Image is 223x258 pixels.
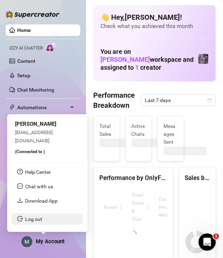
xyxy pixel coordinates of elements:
[22,237,32,247] img: ACg8ocLEUq6BudusSbFUgfJHT7ol7Uq-BuQYr5d-mnjl9iaMWv35IQ=s96-c
[46,42,57,52] img: AI Chatter
[17,87,54,93] a: Chat Monitoring
[99,173,167,183] div: Performance by OnlyFans Creator
[163,122,178,146] span: Messages Sent
[9,45,43,52] span: Izzy AI Chatter
[208,98,212,102] span: calendar
[25,184,53,189] span: Chat with us
[17,183,23,189] span: message
[17,102,68,113] span: Automations
[213,234,219,239] span: 1
[25,216,42,222] a: Log out
[9,105,15,110] span: thunderbolt
[25,198,58,204] a: Download App
[100,48,198,71] h1: You are on workspace and assigned to creator
[135,64,139,71] span: 1
[15,130,53,143] span: [EMAIL_ADDRESS][DOMAIN_NAME]
[36,238,65,245] span: My Account
[25,169,51,175] a: Help Center
[145,95,212,106] span: Last 7 days
[100,56,150,63] span: [PERSON_NAME]
[93,90,141,110] h4: Performance Breakdown
[6,11,60,18] img: logo-BBDzfeDw.svg
[11,213,83,225] li: Log out
[129,230,137,238] span: loading
[100,22,209,30] span: Check what you achieved this month
[99,122,114,138] span: Total Sales
[198,54,208,64] img: Jaylie
[199,234,216,251] iframe: Intercom live chat
[132,122,146,138] span: Active Chats
[15,149,45,154] span: (Connected to )
[100,12,209,22] h4: 👋 Hey, [PERSON_NAME] !
[17,27,31,33] a: Home
[17,58,35,64] a: Content
[17,73,30,78] a: Setup
[15,121,56,127] span: [PERSON_NAME]
[185,173,210,183] div: Sales by OnlyFans Creator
